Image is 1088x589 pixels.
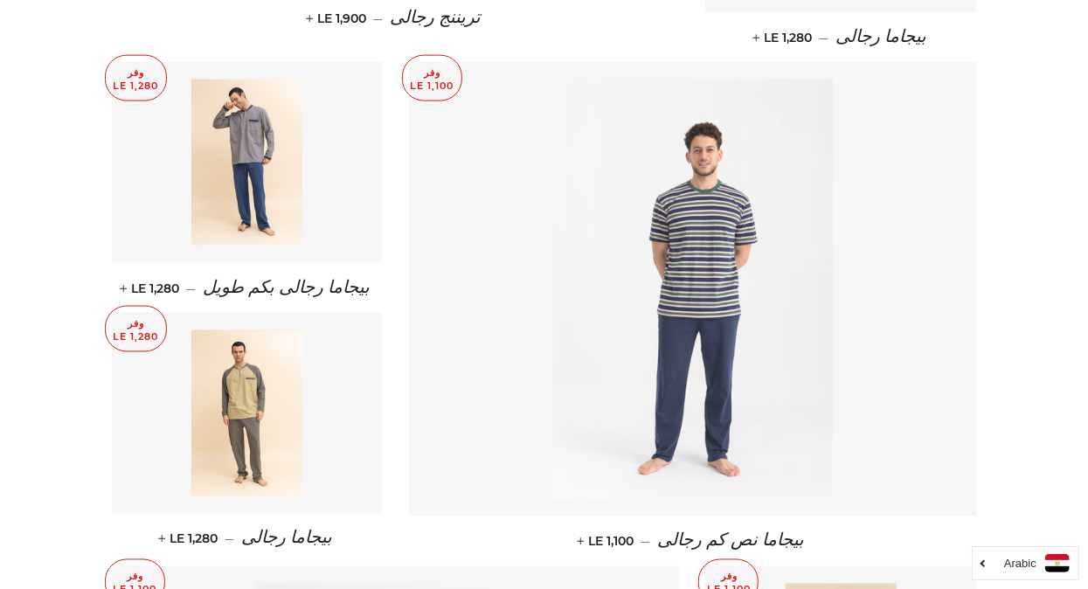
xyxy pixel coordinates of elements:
span: — [641,534,651,550]
i: Arabic [1004,558,1036,569]
span: — [373,10,383,26]
a: بيجاما رجالى بكم طويل — LE 1,280 [112,263,383,313]
span: بيجاما رجالى بكم طويل [203,278,370,297]
span: — [225,531,234,547]
span: LE 1,280 [162,531,218,547]
span: تريننج رجالى [390,8,481,27]
span: LE 1,100 [581,534,634,550]
p: وفر LE 1,280 [106,307,166,351]
p: وفر LE 1,280 [106,56,166,100]
span: بيجاما رجالى [241,529,332,548]
span: — [186,281,196,296]
span: بيجاما نص كم رجالى [658,531,805,551]
p: وفر LE 1,100 [403,56,461,100]
a: بيجاما رجالى — LE 1,280 [705,12,976,62]
a: بيجاما رجالى — LE 1,280 [112,514,383,564]
span: LE 1,280 [123,281,179,296]
span: LE 1,280 [756,30,812,45]
span: — [819,30,828,45]
span: LE 1,900 [309,10,366,26]
a: Arabic [981,554,1070,572]
span: بيجاما رجالى [835,27,926,46]
a: بيجاما نص كم رجالى — LE 1,100 [409,516,977,566]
